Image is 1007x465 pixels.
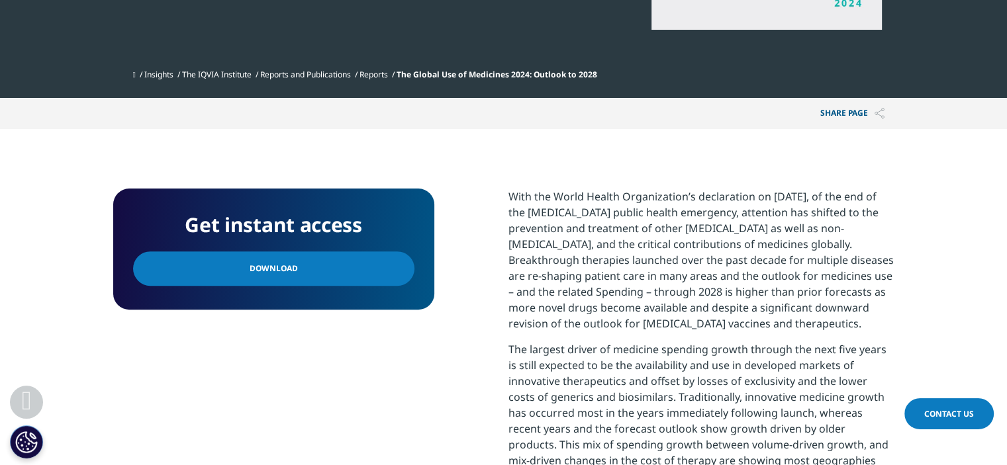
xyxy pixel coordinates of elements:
p: With the World Health Organization’s declaration on [DATE], of the end of the [MEDICAL_DATA] publ... [508,189,894,341]
a: Contact Us [904,398,994,429]
span: The Global Use of Medicines 2024: Outlook to 2028 [397,69,597,80]
button: Share PAGEShare PAGE [810,98,894,129]
a: Download [133,251,414,286]
a: Reports and Publications [260,69,351,80]
button: 쿠키 설정 [10,425,43,458]
span: Download [250,261,298,276]
h4: Get instant access [133,208,414,241]
a: Insights [144,69,173,80]
a: Reports [360,69,388,80]
span: Contact Us [924,408,974,419]
p: Share PAGE [810,98,894,129]
a: The IQVIA Institute [182,69,252,80]
img: Share PAGE [875,108,885,119]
